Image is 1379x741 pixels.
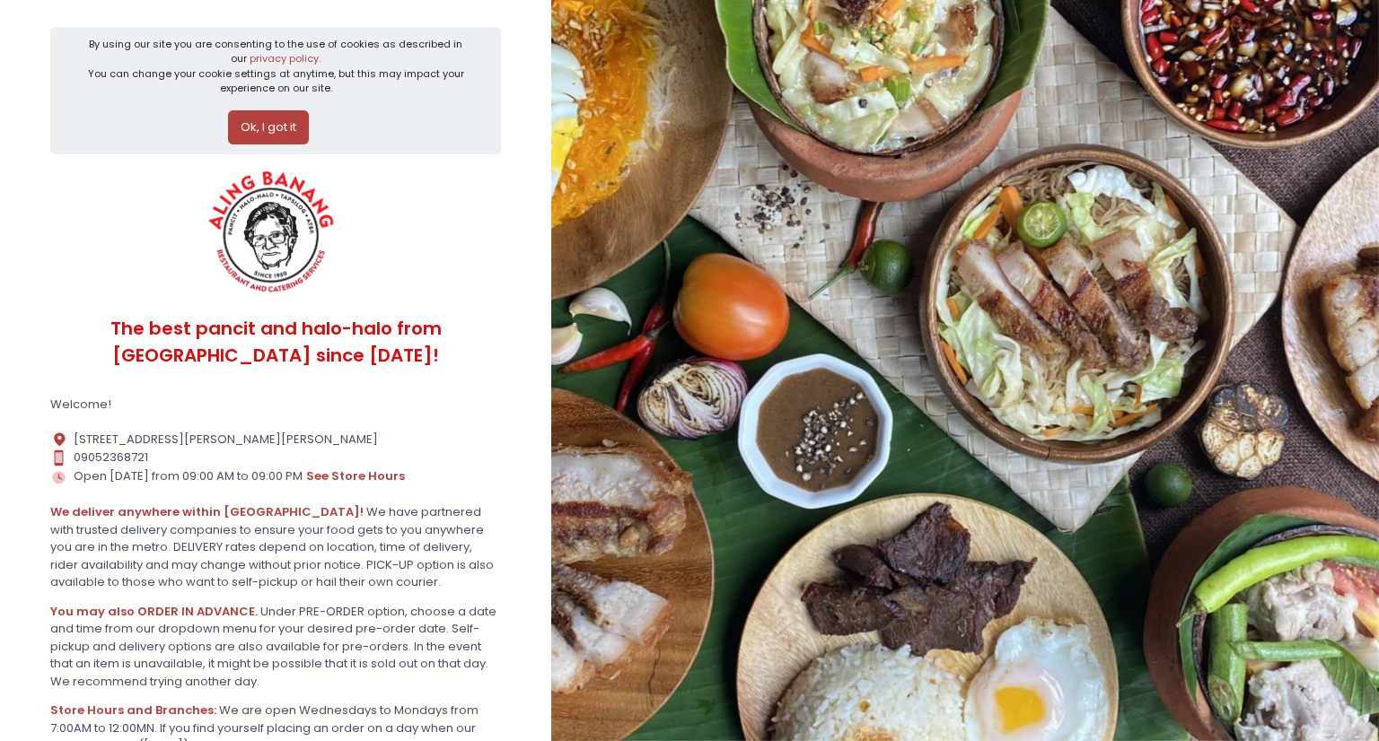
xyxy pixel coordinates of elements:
[50,503,364,520] b: We deliver anywhere within [GEOGRAPHIC_DATA]!
[50,503,501,591] div: We have partnered with trusted delivery companies to ensure your food gets to you anywhere you ar...
[50,301,501,384] div: The best pancit and halo-halo from [GEOGRAPHIC_DATA] since [DATE]!
[198,166,347,301] img: ALING BANANG
[50,431,501,449] div: [STREET_ADDRESS][PERSON_NAME][PERSON_NAME]
[50,702,216,719] b: Store Hours and Branches:
[50,396,501,414] div: Welcome!
[250,51,321,65] a: privacy policy.
[228,110,309,144] button: Ok, I got it
[50,449,501,466] div: 09052368721
[305,466,406,486] button: see store hours
[81,37,471,96] div: By using our site you are consenting to the use of cookies as described in our You can change you...
[50,603,501,691] div: Under PRE-ORDER option, choose a date and time from our dropdown menu for your desired pre-order ...
[50,603,258,620] b: You may also ORDER IN ADVANCE.
[50,466,501,486] div: Open [DATE] from 09:00 AM to 09:00 PM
